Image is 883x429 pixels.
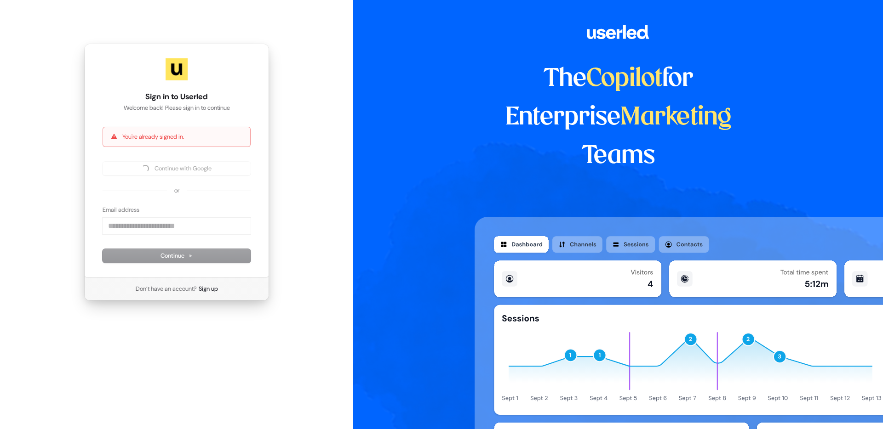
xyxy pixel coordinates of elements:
[103,91,251,102] h1: Sign in to Userled
[122,133,184,141] p: You're already signed in.
[620,106,732,130] span: Marketing
[166,58,188,80] img: Userled
[475,60,762,175] h1: The for Enterprise Teams
[586,67,662,91] span: Copilot
[174,186,179,195] p: or
[103,104,251,112] p: Welcome back! Please sign in to continue
[199,285,218,293] a: Sign up
[136,285,197,293] span: Don’t have an account?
